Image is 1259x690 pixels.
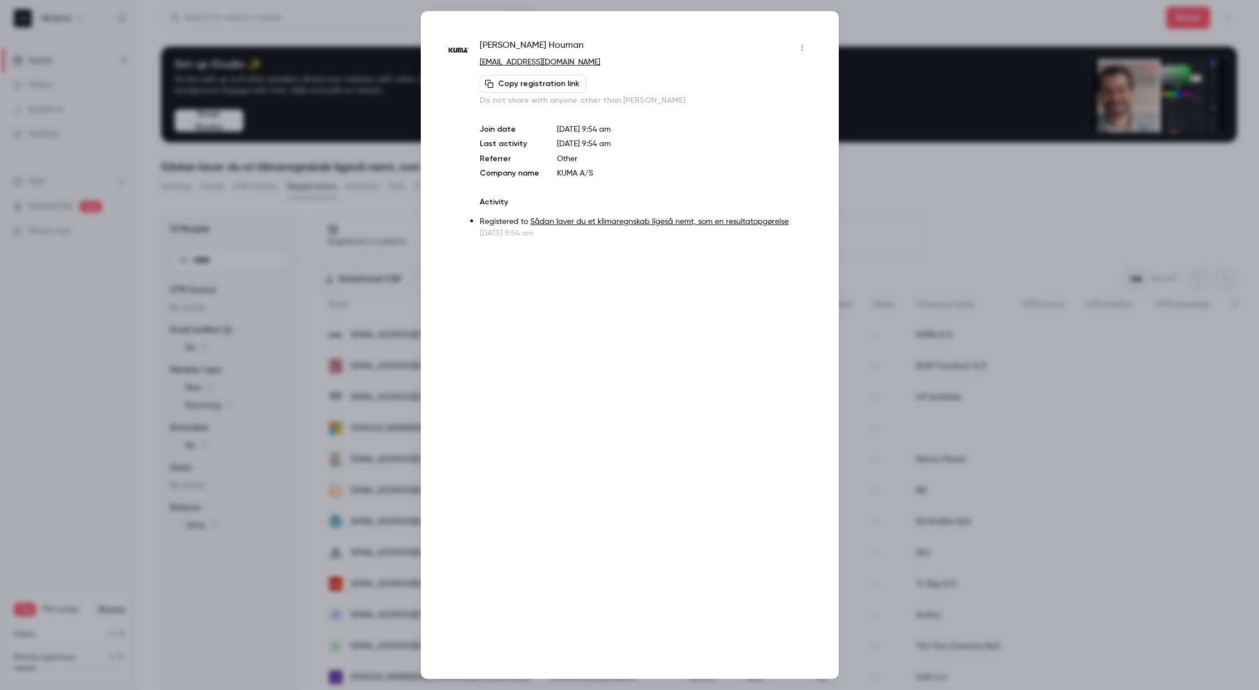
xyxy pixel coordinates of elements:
[480,58,600,66] a: [EMAIL_ADDRESS][DOMAIN_NAME]
[480,124,539,135] p: Join date
[480,39,584,57] span: [PERSON_NAME] Houman
[530,218,789,226] a: Sådan laver du et klimaregnskab ligeså nemt, som en resultatopgørelse
[480,75,586,93] button: Copy registration link
[557,168,810,179] p: KUMA A/S
[557,140,611,148] span: [DATE] 9:54 am
[557,124,810,135] p: [DATE] 9:54 am
[480,228,810,239] p: [DATE] 9:54 am
[480,138,539,150] p: Last activity
[480,153,539,164] p: Referrer
[449,40,469,61] img: kuma.dk
[480,197,810,208] p: Activity
[480,168,539,179] p: Company name
[480,216,810,228] p: Registered to
[480,95,810,106] p: Do not share with anyone other than [PERSON_NAME]
[557,153,810,164] p: Other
